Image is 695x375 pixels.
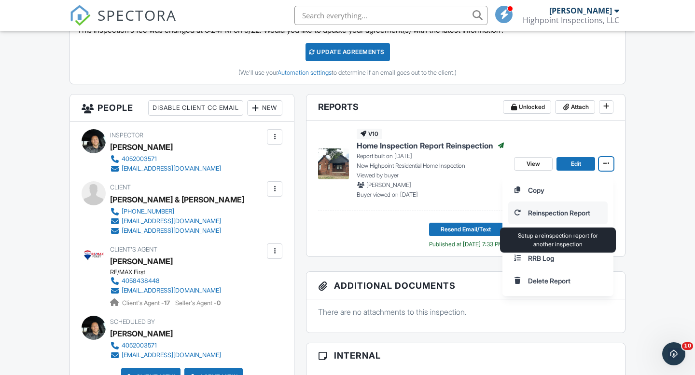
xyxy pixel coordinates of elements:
h3: People [70,94,294,122]
span: Inspector [110,132,143,139]
h3: Additional Documents [306,272,625,299]
a: [EMAIL_ADDRESS][DOMAIN_NAME] [110,164,221,174]
div: Update Agreements [306,43,390,61]
a: Automation settings [278,69,332,76]
a: [EMAIL_ADDRESS][DOMAIN_NAME] [110,216,236,226]
div: [EMAIL_ADDRESS][DOMAIN_NAME] [122,287,221,295]
iframe: Intercom live chat [662,342,685,365]
div: (We'll use your to determine if an email goes out to the client.) [77,69,618,77]
a: 4058438448 [110,276,221,286]
p: There are no attachments to this inspection. [318,307,613,317]
span: SPECTORA [97,5,177,25]
span: Client's Agent - [122,299,171,307]
div: [PERSON_NAME] & [PERSON_NAME] [110,192,244,207]
div: [EMAIL_ADDRESS][DOMAIN_NAME] [122,217,221,225]
h3: Internal [306,343,625,368]
div: Highpoint Inspections, LLC [523,15,619,25]
a: 4052003571 [110,341,221,350]
div: 4058438448 [122,277,160,285]
div: [PERSON_NAME] [110,326,173,341]
div: [EMAIL_ADDRESS][DOMAIN_NAME] [122,351,221,359]
div: 4052003571 [122,155,157,163]
span: Client's Agent [110,246,157,253]
span: Seller's Agent - [175,299,221,307]
div: [PHONE_NUMBER] [122,208,174,215]
div: [EMAIL_ADDRESS][DOMAIN_NAME] [122,165,221,173]
div: RE/MAX First [110,268,229,276]
a: [PERSON_NAME] [110,254,173,268]
a: [EMAIL_ADDRESS][DOMAIN_NAME] [110,226,236,236]
div: This inspection's fee was changed at 6:24PM on 9/22. Would you like to update your agreement(s) w... [70,17,625,84]
span: 10 [682,342,693,350]
input: Search everything... [294,6,487,25]
div: [PERSON_NAME] [549,6,612,15]
div: New [247,100,282,116]
div: Disable Client CC Email [148,100,243,116]
div: [EMAIL_ADDRESS][DOMAIN_NAME] [122,227,221,235]
div: 4052003571 [122,342,157,349]
a: SPECTORA [69,13,177,33]
a: [EMAIL_ADDRESS][DOMAIN_NAME] [110,286,221,295]
strong: 0 [217,299,221,307]
img: The Best Home Inspection Software - Spectora [69,5,91,26]
a: 4052003571 [110,154,221,164]
span: Client [110,184,131,191]
a: [PHONE_NUMBER] [110,207,236,216]
span: Scheduled By [110,318,155,325]
div: [PERSON_NAME] [110,140,173,154]
a: [EMAIL_ADDRESS][DOMAIN_NAME] [110,350,221,360]
strong: 17 [164,299,170,307]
